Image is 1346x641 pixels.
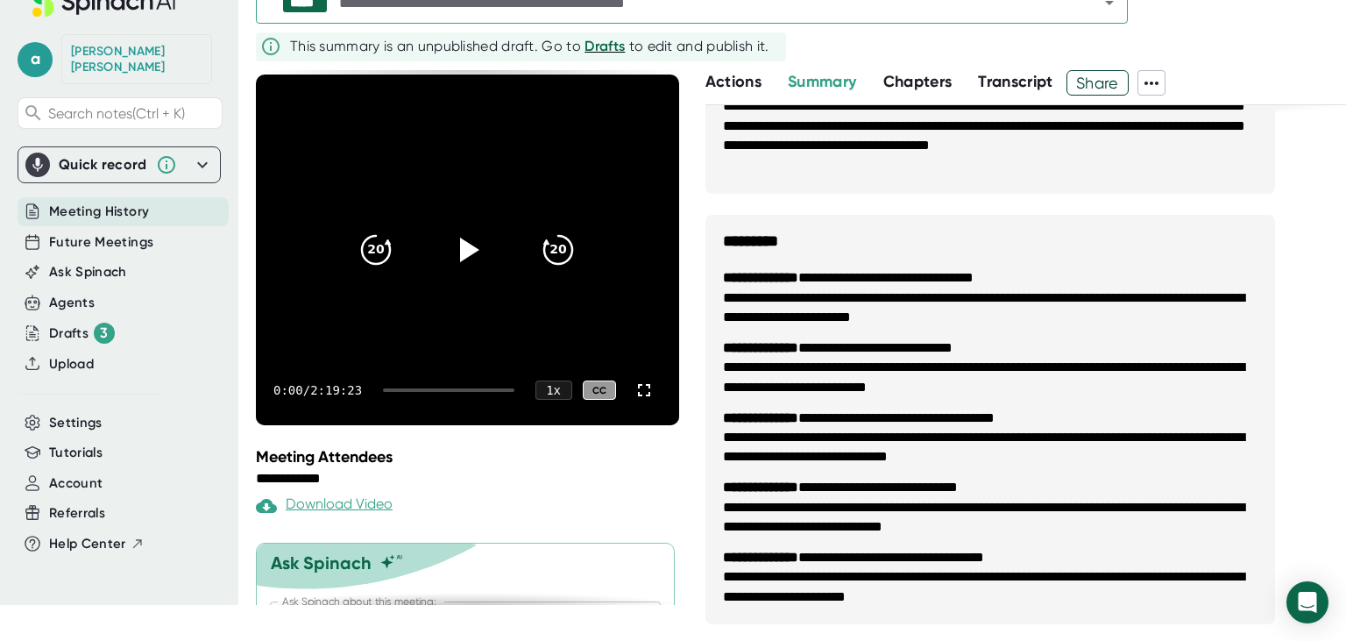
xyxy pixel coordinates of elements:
[705,70,762,94] button: Actions
[71,44,202,75] div: Andy Huntley
[49,443,103,463] button: Tutorials
[978,70,1053,94] button: Transcript
[49,323,115,344] div: Drafts
[535,381,572,400] div: 1 x
[290,36,769,57] div: This summary is an unpublished draft. Go to to edit and publish it.
[49,503,105,523] button: Referrals
[1286,581,1328,623] div: Open Intercom Messenger
[1067,68,1128,98] span: Share
[584,38,625,54] span: Drafts
[583,381,616,401] div: CC
[883,70,953,94] button: Chapters
[49,354,94,374] button: Upload
[49,534,145,554] button: Help Center
[271,552,372,573] div: Ask Spinach
[1066,70,1129,96] button: Share
[59,156,147,174] div: Quick record
[18,42,53,77] span: a
[94,323,115,344] div: 3
[49,293,95,313] button: Agents
[25,147,213,182] div: Quick record
[48,105,185,122] span: Search notes (Ctrl + K)
[256,495,393,516] div: Download Video
[49,262,127,282] button: Ask Spinach
[49,323,115,344] button: Drafts 3
[788,72,856,91] span: Summary
[883,72,953,91] span: Chapters
[788,70,856,94] button: Summary
[49,232,153,253] button: Future Meetings
[256,447,684,467] div: Meeting Attendees
[49,202,149,222] button: Meeting History
[584,36,625,57] button: Drafts
[705,72,762,91] span: Actions
[49,413,103,433] button: Settings
[273,383,362,397] div: 0:00 / 2:19:23
[978,72,1053,91] span: Transcript
[49,534,126,554] span: Help Center
[49,474,103,494] button: Account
